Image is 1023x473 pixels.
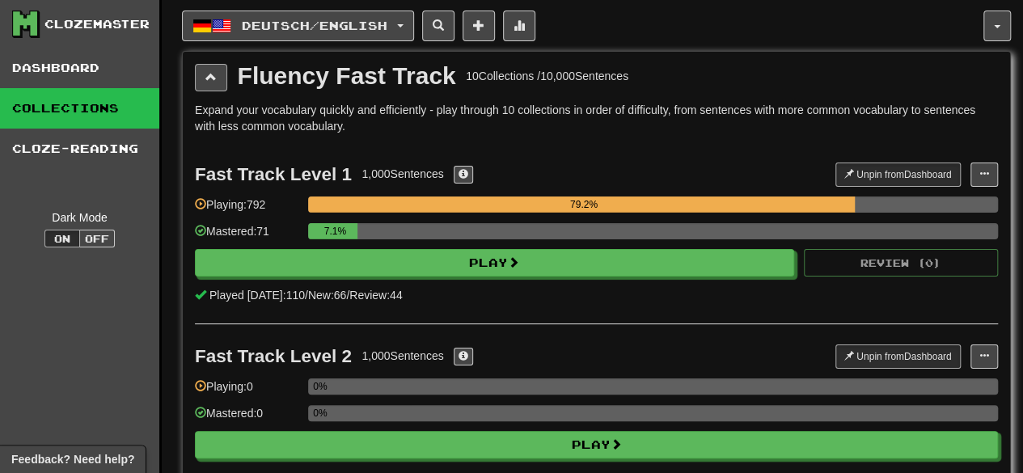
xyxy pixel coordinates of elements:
[195,249,794,277] button: Play
[195,164,352,184] div: Fast Track Level 1
[503,11,535,41] button: More stats
[361,348,443,364] div: 1,000 Sentences
[195,431,998,458] button: Play
[242,19,387,32] span: Deutsch / English
[422,11,454,41] button: Search sentences
[804,249,998,277] button: Review (0)
[346,289,349,302] span: /
[835,344,961,369] button: Unpin fromDashboard
[195,102,998,134] p: Expand your vocabulary quickly and efficiently - play through 10 collections in order of difficul...
[44,16,150,32] div: Clozemaster
[209,289,305,302] span: Played [DATE]: 110
[195,196,300,223] div: Playing: 792
[349,289,402,302] span: Review: 44
[195,378,300,405] div: Playing: 0
[195,346,352,366] div: Fast Track Level 2
[313,223,357,239] div: 7.1%
[313,196,854,213] div: 79.2%
[195,223,300,250] div: Mastered: 71
[466,68,628,84] div: 10 Collections / 10,000 Sentences
[11,451,134,467] span: Open feedback widget
[12,209,147,226] div: Dark Mode
[463,11,495,41] button: Add sentence to collection
[182,11,414,41] button: Deutsch/English
[835,163,961,187] button: Unpin fromDashboard
[305,289,308,302] span: /
[308,289,346,302] span: New: 66
[44,230,80,247] button: On
[361,166,443,182] div: 1,000 Sentences
[195,405,300,432] div: Mastered: 0
[79,230,115,247] button: Off
[238,64,456,88] div: Fluency Fast Track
